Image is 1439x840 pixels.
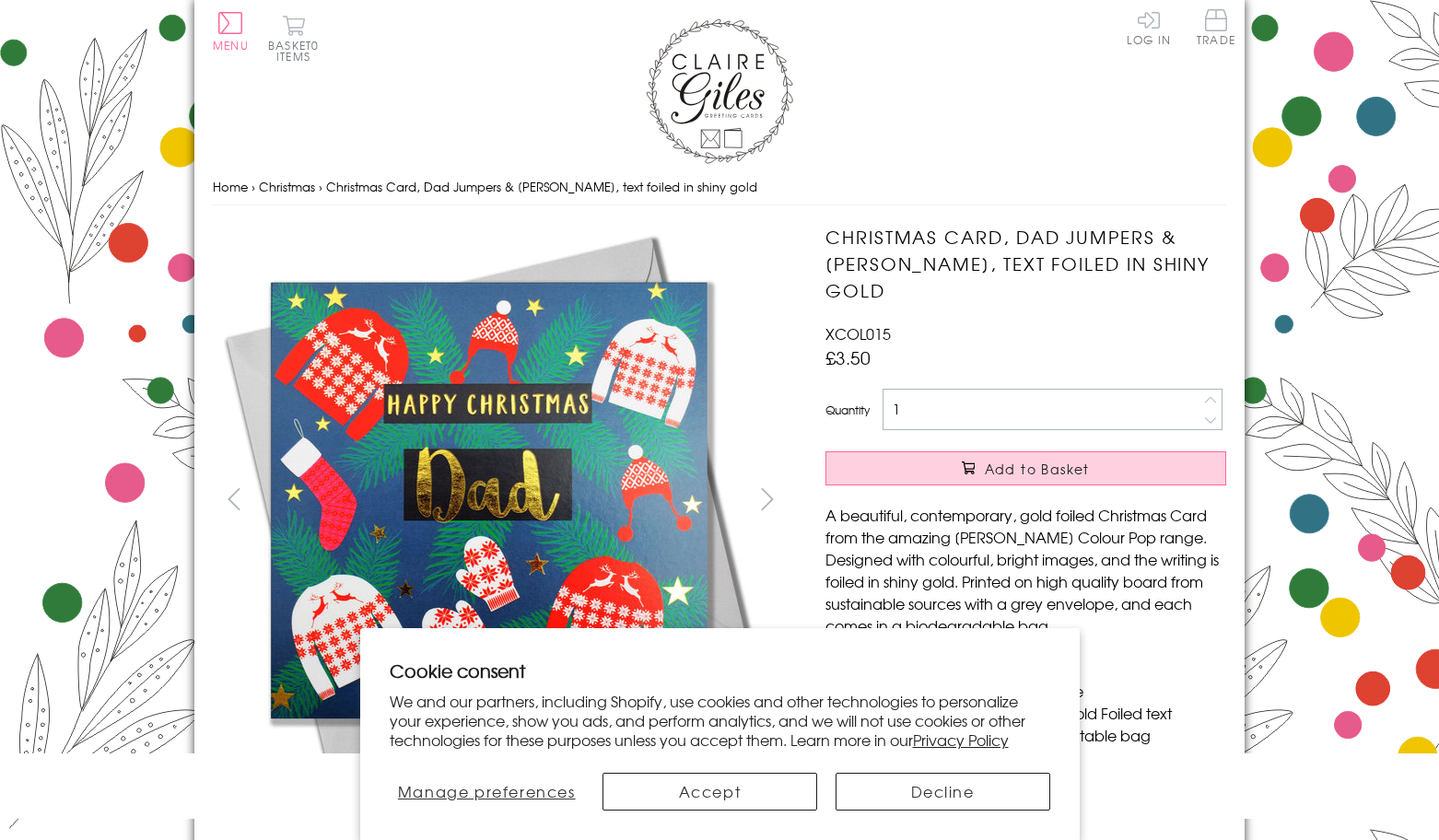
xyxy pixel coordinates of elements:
[825,451,1226,485] button: Add to Basket
[789,224,1341,776] img: Christmas Card, Dad Jumpers & Mittens, text foiled in shiny gold
[825,322,891,344] span: XCOL015
[213,169,1226,206] nav: breadcrumbs
[213,37,249,53] span: Menu
[825,504,1226,636] p: A beautiful, contemporary, gold foiled Christmas Card from the amazing [PERSON_NAME] Colour Pop r...
[259,178,315,195] a: Christmas
[825,344,871,370] span: £3.50
[836,773,1050,811] button: Decline
[390,658,1050,683] h2: Cookie consent
[646,18,793,164] img: Claire Giles Greetings Cards
[825,402,870,418] label: Quantity
[252,178,255,195] span: ›
[747,478,789,519] button: next
[1197,9,1235,45] span: Trade
[213,224,766,776] img: Christmas Card, Dad Jumpers & Mittens, text foiled in shiny gold
[1127,9,1171,45] a: Log In
[213,478,254,519] button: prev
[913,729,1009,751] a: Privacy Policy
[1197,9,1235,49] a: Trade
[276,37,319,64] span: 0 items
[825,224,1226,303] h1: Christmas Card, Dad Jumpers & [PERSON_NAME], text foiled in shiny gold
[985,460,1090,478] span: Add to Basket
[268,15,319,62] button: Basket0 items
[603,773,817,811] button: Accept
[389,773,583,811] button: Manage preferences
[319,178,322,195] span: ›
[326,178,757,195] span: Christmas Card, Dad Jumpers & [PERSON_NAME], text foiled in shiny gold
[213,178,248,195] a: Home
[213,12,249,51] button: Menu
[398,780,576,802] span: Manage preferences
[390,692,1050,749] p: We and our partners, including Shopify, use cookies and other technologies to personalize your ex...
